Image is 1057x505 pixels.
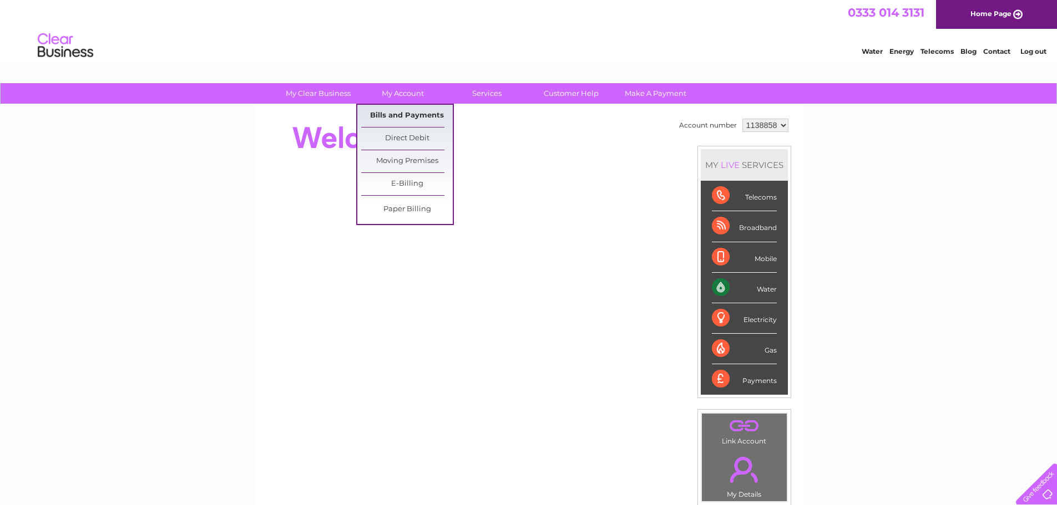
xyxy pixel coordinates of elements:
[701,447,787,502] td: My Details
[525,83,617,104] a: Customer Help
[712,211,777,242] div: Broadband
[712,242,777,273] div: Mobile
[441,83,533,104] a: Services
[610,83,701,104] a: Make A Payment
[921,47,954,55] a: Telecoms
[848,6,924,19] a: 0333 014 3131
[701,413,787,448] td: Link Account
[712,273,777,303] div: Water
[712,334,777,364] div: Gas
[983,47,1010,55] a: Contact
[719,160,742,170] div: LIVE
[889,47,914,55] a: Energy
[361,150,453,172] a: Moving Premises
[361,198,453,221] a: Paper Billing
[37,29,94,63] img: logo.png
[361,127,453,150] a: Direct Debit
[705,450,784,489] a: .
[267,6,791,54] div: Clear Business is a trading name of Verastar Limited (registered in [GEOGRAPHIC_DATA] No. 3667643...
[272,83,364,104] a: My Clear Business
[701,149,788,181] div: MY SERVICES
[705,416,784,436] a: .
[676,116,740,135] td: Account number
[712,364,777,394] div: Payments
[361,105,453,127] a: Bills and Payments
[862,47,883,55] a: Water
[1020,47,1046,55] a: Log out
[361,173,453,195] a: E-Billing
[712,303,777,334] div: Electricity
[960,47,977,55] a: Blog
[712,181,777,211] div: Telecoms
[357,83,448,104] a: My Account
